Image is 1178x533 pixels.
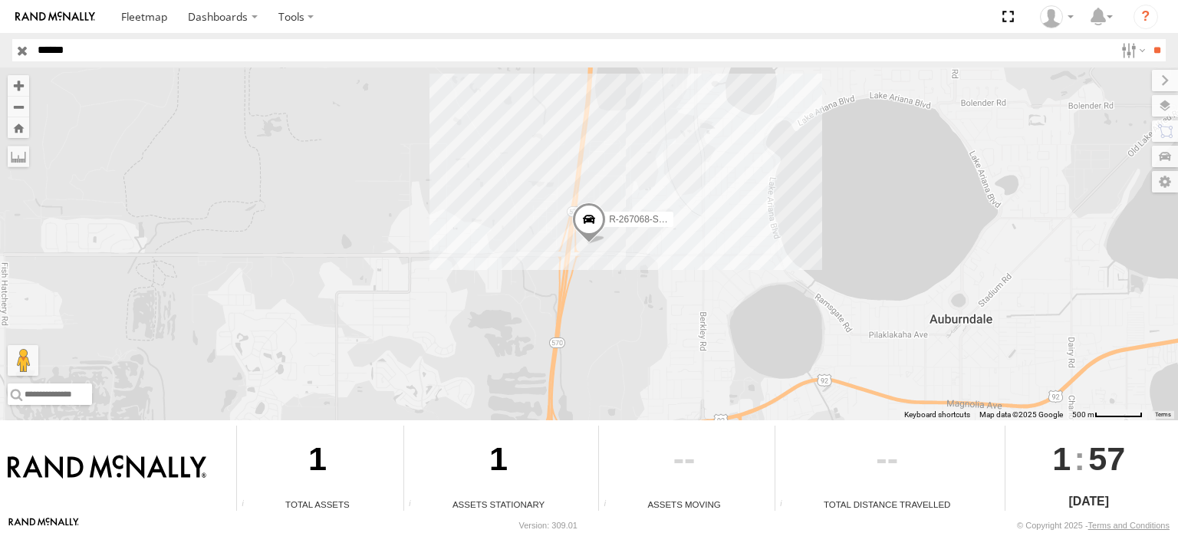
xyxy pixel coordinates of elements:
div: Total number of Enabled Assets [237,499,260,511]
div: Version: 309.01 [519,521,577,530]
span: 1 [1052,426,1071,492]
div: Assets Stationary [404,498,593,511]
div: 1 [404,426,593,498]
div: Total number of assets current in transit. [599,499,622,511]
div: Assets Moving [599,498,768,511]
img: rand-logo.svg [15,12,95,22]
div: Total Distance Travelled [775,498,999,511]
span: 57 [1088,426,1125,492]
span: R-267068-Swing [609,214,677,225]
button: Keyboard shortcuts [904,410,970,420]
span: 500 m [1072,410,1094,419]
button: Map Scale: 500 m per 59 pixels [1068,410,1147,420]
a: Terms and Conditions [1088,521,1170,530]
label: Map Settings [1152,171,1178,192]
div: © Copyright 2025 - [1017,521,1170,530]
div: Jose Goitia [1035,5,1079,28]
img: Rand McNally [8,455,206,481]
a: Terms (opens in new tab) [1155,411,1171,417]
div: Total Assets [237,498,398,511]
button: Zoom Home [8,117,29,138]
div: Total number of assets current stationary. [404,499,427,511]
span: Map data ©2025 Google [979,410,1063,419]
label: Measure [8,146,29,167]
div: Total distance travelled by all assets within specified date range and applied filters [775,499,798,511]
button: Zoom in [8,75,29,96]
button: Drag Pegman onto the map to open Street View [8,345,38,376]
a: Visit our Website [8,518,79,533]
div: [DATE] [1005,492,1173,511]
div: 1 [237,426,398,498]
label: Search Filter Options [1115,39,1148,61]
div: : [1005,426,1173,492]
button: Zoom out [8,96,29,117]
i: ? [1134,5,1158,29]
